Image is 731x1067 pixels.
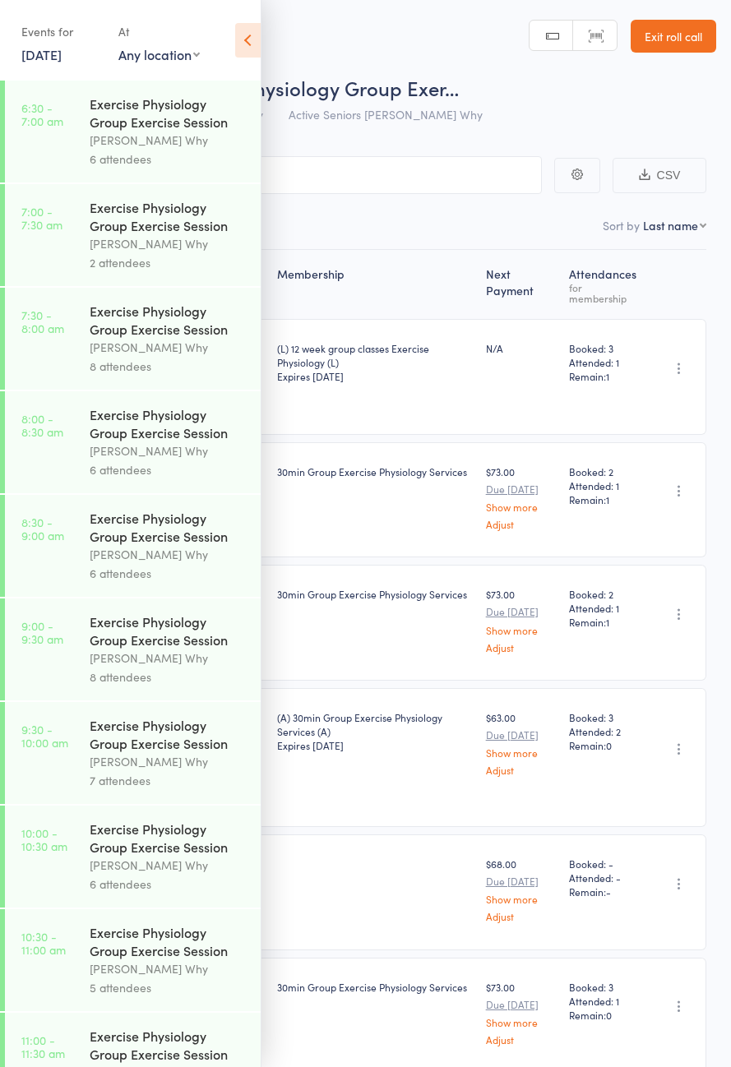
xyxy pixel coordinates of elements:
[90,509,247,545] div: Exercise Physiology Group Exercise Session
[277,587,473,601] div: 30min Group Exercise Physiology Services
[90,150,247,169] div: 6 attendees
[5,288,261,390] a: 7:30 -8:00 amExercise Physiology Group Exercise Session[PERSON_NAME] Why8 attendees
[21,515,64,542] time: 8:30 - 9:00 am
[90,564,247,583] div: 6 attendees
[277,369,473,383] div: Expires [DATE]
[5,702,261,804] a: 9:30 -10:00 amExercise Physiology Group Exercise Session[PERSON_NAME] Why7 attendees
[90,302,247,338] div: Exercise Physiology Group Exercise Session
[569,724,640,738] span: Attended: 2
[569,615,640,629] span: Remain:
[569,587,640,601] span: Booked: 2
[486,1034,557,1045] a: Adjust
[569,1008,640,1022] span: Remain:
[90,649,247,667] div: [PERSON_NAME] Why
[486,341,557,355] div: N/A
[569,355,640,369] span: Attended: 1
[486,729,557,741] small: Due [DATE]
[613,158,706,193] button: CSV
[569,492,640,506] span: Remain:
[569,478,640,492] span: Attended: 1
[277,738,473,752] div: Expires [DATE]
[90,198,247,234] div: Exercise Physiology Group Exercise Session
[21,1033,65,1060] time: 11:00 - 11:30 am
[606,1008,612,1022] span: 0
[21,308,64,335] time: 7:30 - 8:00 am
[90,545,247,564] div: [PERSON_NAME] Why
[569,857,640,871] span: Booked: -
[486,911,557,921] a: Adjust
[21,205,62,231] time: 7:00 - 7:30 am
[163,74,459,101] span: Exercise Physiology Group Exer…
[569,601,640,615] span: Attended: 1
[486,875,557,887] small: Due [DATE]
[5,598,261,700] a: 9:00 -9:30 amExercise Physiology Group Exercise Session[PERSON_NAME] Why8 attendees
[486,857,557,921] div: $68.00
[21,412,63,438] time: 8:00 - 8:30 am
[90,405,247,441] div: Exercise Physiology Group Exercise Session
[479,257,563,312] div: Next Payment
[486,710,557,775] div: $63.00
[643,217,698,233] div: Last name
[569,994,640,1008] span: Attended: 1
[486,501,557,512] a: Show more
[5,391,261,493] a: 8:00 -8:30 amExercise Physiology Group Exercise Session[PERSON_NAME] Why6 attendees
[486,999,557,1010] small: Due [DATE]
[90,959,247,978] div: [PERSON_NAME] Why
[5,495,261,597] a: 8:30 -9:00 amExercise Physiology Group Exercise Session[PERSON_NAME] Why6 attendees
[271,257,479,312] div: Membership
[5,184,261,286] a: 7:00 -7:30 amExercise Physiology Group Exercise Session[PERSON_NAME] Why2 attendees
[486,625,557,635] a: Show more
[118,45,200,63] div: Any location
[21,45,62,63] a: [DATE]
[21,18,102,45] div: Events for
[486,1017,557,1028] a: Show more
[486,606,557,617] small: Due [DATE]
[90,856,247,875] div: [PERSON_NAME] Why
[486,519,557,529] a: Adjust
[606,369,609,383] span: 1
[606,615,609,629] span: 1
[569,885,640,898] span: Remain:
[606,885,611,898] span: -
[486,483,557,495] small: Due [DATE]
[569,871,640,885] span: Attended: -
[486,980,557,1045] div: $73.00
[277,710,473,752] div: (A) 30min Group Exercise Physiology Services (A)
[486,764,557,775] a: Adjust
[90,820,247,856] div: Exercise Physiology Group Exercise Session
[486,747,557,758] a: Show more
[277,341,473,383] div: (L) 12 week group classes Exercise Physiology (L)
[486,894,557,904] a: Show more
[90,1027,247,1063] div: Exercise Physiology Group Exercise Session
[569,710,640,724] span: Booked: 3
[289,106,483,122] span: Active Seniors [PERSON_NAME] Why
[606,738,612,752] span: 0
[277,980,473,994] div: 30min Group Exercise Physiology Services
[569,738,640,752] span: Remain:
[90,752,247,771] div: [PERSON_NAME] Why
[90,441,247,460] div: [PERSON_NAME] Why
[90,95,247,131] div: Exercise Physiology Group Exercise Session
[90,338,247,357] div: [PERSON_NAME] Why
[21,826,67,852] time: 10:00 - 10:30 am
[486,464,557,529] div: $73.00
[5,81,261,182] a: 6:30 -7:00 amExercise Physiology Group Exercise Session[PERSON_NAME] Why6 attendees
[118,18,200,45] div: At
[90,460,247,479] div: 6 attendees
[90,771,247,790] div: 7 attendees
[90,357,247,376] div: 8 attendees
[606,492,609,506] span: 1
[21,101,63,127] time: 6:30 - 7:00 am
[569,369,640,383] span: Remain:
[90,875,247,894] div: 6 attendees
[5,909,261,1011] a: 10:30 -11:00 amExercise Physiology Group Exercise Session[PERSON_NAME] Why5 attendees
[277,464,473,478] div: 30min Group Exercise Physiology Services
[90,978,247,997] div: 5 attendees
[21,930,66,956] time: 10:30 - 11:00 am
[569,341,640,355] span: Booked: 3
[569,464,640,478] span: Booked: 2
[5,806,261,908] a: 10:00 -10:30 amExercise Physiology Group Exercise Session[PERSON_NAME] Why6 attendees
[90,234,247,253] div: [PERSON_NAME] Why
[569,980,640,994] span: Booked: 3
[486,642,557,653] a: Adjust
